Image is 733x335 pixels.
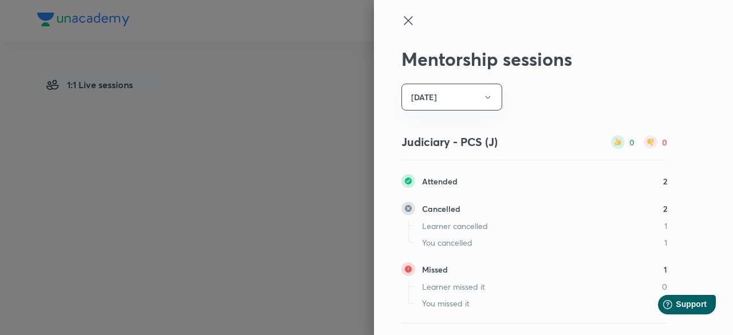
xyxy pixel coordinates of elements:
h4: Judiciary - PCS (J) [401,133,498,151]
span: 0 [662,281,667,293]
img: - [401,174,415,188]
span: Learner cancelled [422,220,488,232]
iframe: Help widget launcher [631,290,720,322]
span: You missed it [422,297,470,309]
img: - [401,262,415,276]
span: 1 [664,220,667,232]
span: Learner missed it [422,281,485,293]
h6: 2 [663,203,667,215]
h6: 0 [662,136,667,148]
img: like [611,135,625,149]
h6: Attended [422,175,458,187]
span: You cancelled [422,237,472,249]
h2: Mentorship sessions [401,48,667,70]
img: dislike [644,135,657,149]
h6: 1 [664,263,667,275]
h6: Missed [422,263,448,275]
img: - [401,202,415,215]
h6: Cancelled [422,203,460,215]
h6: 2 [663,175,667,187]
button: [DATE] [401,84,502,111]
span: 1 [664,237,667,249]
h6: 0 [629,136,635,148]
